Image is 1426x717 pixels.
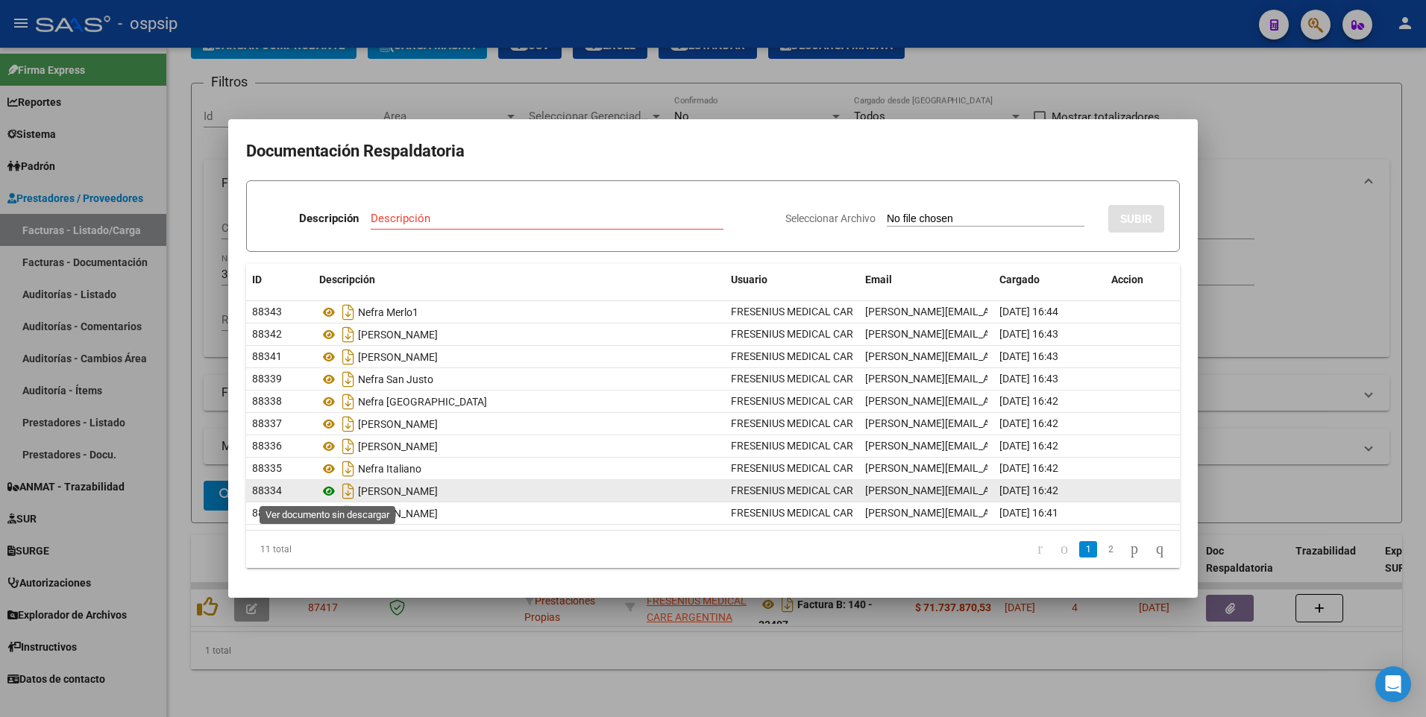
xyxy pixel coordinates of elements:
span: FRESENIUS MEDICAL CARE - [731,507,864,519]
span: 88339 [252,373,282,385]
div: 11 total [246,531,430,568]
span: 88342 [252,328,282,340]
span: FRESENIUS MEDICAL CARE - [731,462,864,474]
i: Descargar documento [339,367,358,391]
i: Descargar documento [339,323,358,347]
span: 88333 [252,507,282,519]
a: 1 [1079,541,1097,558]
div: [PERSON_NAME] [319,323,719,347]
span: [DATE] 16:42 [999,462,1058,474]
span: [DATE] 16:41 [999,507,1058,519]
span: [PERSON_NAME][EMAIL_ADDRESS][DATE][PERSON_NAME][DOMAIN_NAME] [865,462,1221,474]
span: [PERSON_NAME][EMAIL_ADDRESS][DATE][PERSON_NAME][DOMAIN_NAME] [865,350,1221,362]
p: Descripción [299,210,359,227]
span: [DATE] 16:42 [999,440,1058,452]
span: [PERSON_NAME][EMAIL_ADDRESS][DATE][PERSON_NAME][DOMAIN_NAME] [865,484,1221,496]
span: 88336 [252,440,282,452]
span: [PERSON_NAME][EMAIL_ADDRESS][DATE][PERSON_NAME][DOMAIN_NAME] [865,306,1221,318]
i: Descargar documento [339,435,358,458]
span: FRESENIUS MEDICAL CARE - [731,373,864,385]
span: 88343 [252,306,282,318]
i: Descargar documento [339,300,358,324]
span: [DATE] 16:43 [999,373,1058,385]
div: [PERSON_NAME] [319,345,719,369]
span: [PERSON_NAME][EMAIL_ADDRESS][DATE][PERSON_NAME][DOMAIN_NAME] [865,373,1221,385]
span: FRESENIUS MEDICAL CARE - [731,395,864,407]
button: SUBIR [1108,205,1164,233]
span: Seleccionar Archivo [785,212,876,224]
li: page 2 [1099,537,1122,562]
a: 2 [1102,541,1119,558]
datatable-header-cell: Email [859,264,993,296]
a: go to last page [1149,541,1170,558]
span: [DATE] 16:43 [999,350,1058,362]
span: [PERSON_NAME][EMAIL_ADDRESS][DATE][PERSON_NAME][DOMAIN_NAME] [865,395,1221,407]
div: [PERSON_NAME] [319,435,719,458]
i: Descargar documento [339,345,358,369]
div: Nefra Merlo1 [319,300,719,324]
i: Descargar documento [339,390,358,414]
span: [PERSON_NAME][EMAIL_ADDRESS][DATE][PERSON_NAME][DOMAIN_NAME] [865,440,1221,452]
div: Nefra [GEOGRAPHIC_DATA] [319,390,719,414]
div: Open Intercom Messenger [1375,666,1411,702]
span: 88334 [252,484,282,496]
div: [PERSON_NAME] [319,412,719,436]
span: [PERSON_NAME][EMAIL_ADDRESS][DATE][PERSON_NAME][DOMAIN_NAME] [865,417,1221,429]
span: [DATE] 16:42 [999,484,1058,496]
span: 88337 [252,417,282,429]
i: Descargar documento [339,412,358,436]
datatable-header-cell: Descripción [313,264,725,296]
span: SUBIR [1120,212,1152,226]
span: FRESENIUS MEDICAL CARE - [731,350,864,362]
i: Descargar documento [339,479,358,503]
div: [PERSON_NAME] [319,479,719,503]
span: Usuario [731,274,767,285]
span: [DATE] 16:43 [999,328,1058,340]
div: Nefra San Justo [319,367,719,391]
div: Nefra Italiano [319,457,719,481]
span: FRESENIUS MEDICAL CARE - [731,417,864,429]
i: Descargar documento [339,502,358,525]
datatable-header-cell: ID [246,264,313,296]
div: [PERSON_NAME] [319,502,719,525]
span: [PERSON_NAME][EMAIL_ADDRESS][DATE][PERSON_NAME][DOMAIN_NAME] [865,328,1221,340]
datatable-header-cell: Cargado [993,264,1105,296]
span: Descripción [319,274,375,285]
i: Descargar documento [339,457,358,481]
span: [DATE] 16:44 [999,306,1058,318]
h2: Documentación Respaldatoria [246,137,1180,165]
span: Cargado [999,274,1040,285]
span: Accion [1111,274,1143,285]
span: 88335 [252,462,282,474]
span: FRESENIUS MEDICAL CARE - [731,328,864,340]
span: FRESENIUS MEDICAL CARE - [731,306,864,318]
span: 88341 [252,350,282,362]
a: go to first page [1031,541,1049,558]
span: FRESENIUS MEDICAL CARE - [731,440,864,452]
a: go to next page [1124,541,1145,558]
span: ID [252,274,262,285]
datatable-header-cell: Usuario [725,264,859,296]
datatable-header-cell: Accion [1105,264,1180,296]
span: Email [865,274,892,285]
span: FRESENIUS MEDICAL CARE - [731,484,864,496]
span: [DATE] 16:42 [999,395,1058,407]
span: 88338 [252,395,282,407]
li: page 1 [1077,537,1099,562]
span: [DATE] 16:42 [999,417,1058,429]
a: go to previous page [1054,541,1075,558]
span: [PERSON_NAME][EMAIL_ADDRESS][DATE][PERSON_NAME][DOMAIN_NAME] [865,507,1221,519]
